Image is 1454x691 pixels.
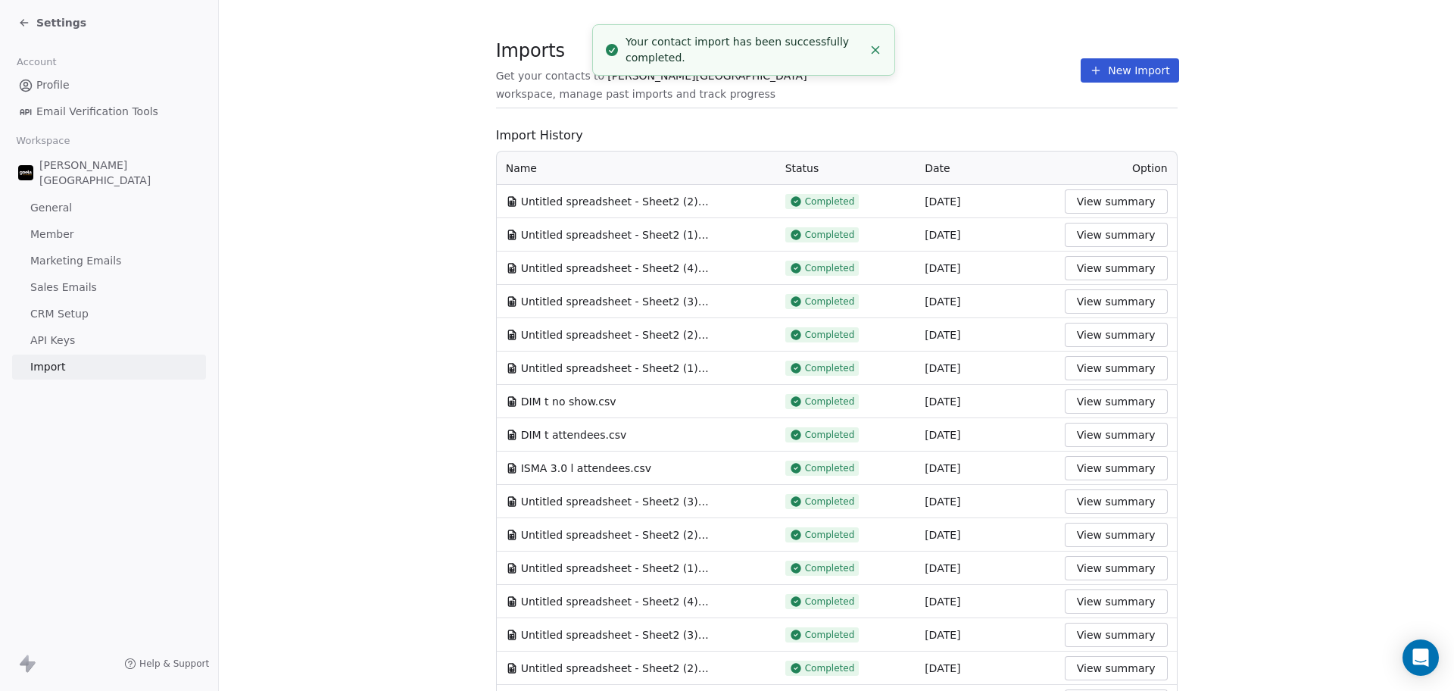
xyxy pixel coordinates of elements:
[925,261,1047,276] div: [DATE]
[521,494,710,509] span: Untitled spreadsheet - Sheet2 (3).csv
[521,227,710,242] span: Untitled spreadsheet - Sheet2 (1).csv
[1065,323,1168,347] button: View summary
[805,295,855,308] span: Completed
[805,262,855,274] span: Completed
[139,658,209,670] span: Help & Support
[30,200,72,216] span: General
[925,627,1047,643] div: [DATE]
[925,594,1047,609] div: [DATE]
[785,162,819,174] span: Status
[521,327,710,342] span: Untitled spreadsheet - Sheet2 (2).csv
[626,34,863,66] div: Your contact import has been successfully completed.
[805,195,855,208] span: Completed
[1065,289,1168,314] button: View summary
[10,130,76,152] span: Workspace
[1065,423,1168,447] button: View summary
[521,594,710,609] span: Untitled spreadsheet - Sheet2 (4).csv
[1065,489,1168,514] button: View summary
[124,658,209,670] a: Help & Support
[1081,58,1178,83] button: New Import
[36,104,158,120] span: Email Verification Tools
[925,427,1047,442] div: [DATE]
[521,261,710,276] span: Untitled spreadsheet - Sheet2 (4).csv
[1065,223,1168,247] button: View summary
[1065,256,1168,280] button: View summary
[36,77,70,93] span: Profile
[925,527,1047,542] div: [DATE]
[12,249,206,274] a: Marketing Emails
[521,527,710,542] span: Untitled spreadsheet - Sheet2 (2).csv
[30,306,89,322] span: CRM Setup
[36,15,86,30] span: Settings
[521,561,710,576] span: Untitled spreadsheet - Sheet2 (1).csv
[1065,523,1168,547] button: View summary
[30,253,121,269] span: Marketing Emails
[12,302,206,327] a: CRM Setup
[496,68,605,83] span: Get your contacts to
[521,461,651,476] span: ISMA 3.0 l attendees.csv
[521,194,710,209] span: Untitled spreadsheet - Sheet2 (2).csv
[1065,356,1168,380] button: View summary
[866,40,885,60] button: Close toast
[521,661,710,676] span: Untitled spreadsheet - Sheet2 (2).csv
[1065,589,1168,614] button: View summary
[1065,456,1168,480] button: View summary
[521,627,710,643] span: Untitled spreadsheet - Sheet2 (3).csv
[12,355,206,380] a: Import
[925,394,1047,409] div: [DATE]
[925,361,1047,376] div: [DATE]
[805,462,855,474] span: Completed
[18,165,33,180] img: Zeeshan%20Neck%20Print%20Dark.png
[925,227,1047,242] div: [DATE]
[12,222,206,247] a: Member
[925,194,1047,209] div: [DATE]
[805,662,855,674] span: Completed
[30,227,74,242] span: Member
[1065,656,1168,680] button: View summary
[805,529,855,541] span: Completed
[925,294,1047,309] div: [DATE]
[607,68,807,83] span: [PERSON_NAME][GEOGRAPHIC_DATA]
[925,494,1047,509] div: [DATE]
[30,280,97,295] span: Sales Emails
[1065,623,1168,647] button: View summary
[805,629,855,641] span: Completed
[12,328,206,353] a: API Keys
[1132,162,1168,174] span: Option
[10,51,63,73] span: Account
[521,294,710,309] span: Untitled spreadsheet - Sheet2 (3).csv
[12,99,206,124] a: Email Verification Tools
[18,15,86,30] a: Settings
[805,362,855,374] span: Completed
[1065,189,1168,214] button: View summary
[30,359,65,375] span: Import
[39,158,200,188] span: [PERSON_NAME][GEOGRAPHIC_DATA]
[805,229,855,241] span: Completed
[925,561,1047,576] div: [DATE]
[12,73,206,98] a: Profile
[496,86,775,102] span: workspace, manage past imports and track progress
[805,496,855,508] span: Completed
[496,39,1081,62] span: Imports
[521,394,616,409] span: DIM t no show.csv
[1065,389,1168,414] button: View summary
[805,396,855,408] span: Completed
[925,661,1047,676] div: [DATE]
[496,127,1178,145] span: Import History
[12,275,206,300] a: Sales Emails
[805,562,855,574] span: Completed
[1403,639,1439,676] div: Open Intercom Messenger
[805,429,855,441] span: Completed
[925,162,950,174] span: Date
[506,161,537,176] span: Name
[30,333,75,349] span: API Keys
[925,461,1047,476] div: [DATE]
[925,327,1047,342] div: [DATE]
[12,195,206,220] a: General
[805,596,855,608] span: Completed
[805,329,855,341] span: Completed
[521,361,710,376] span: Untitled spreadsheet - Sheet2 (1).csv
[521,427,627,442] span: DIM t attendees.csv
[1065,556,1168,580] button: View summary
